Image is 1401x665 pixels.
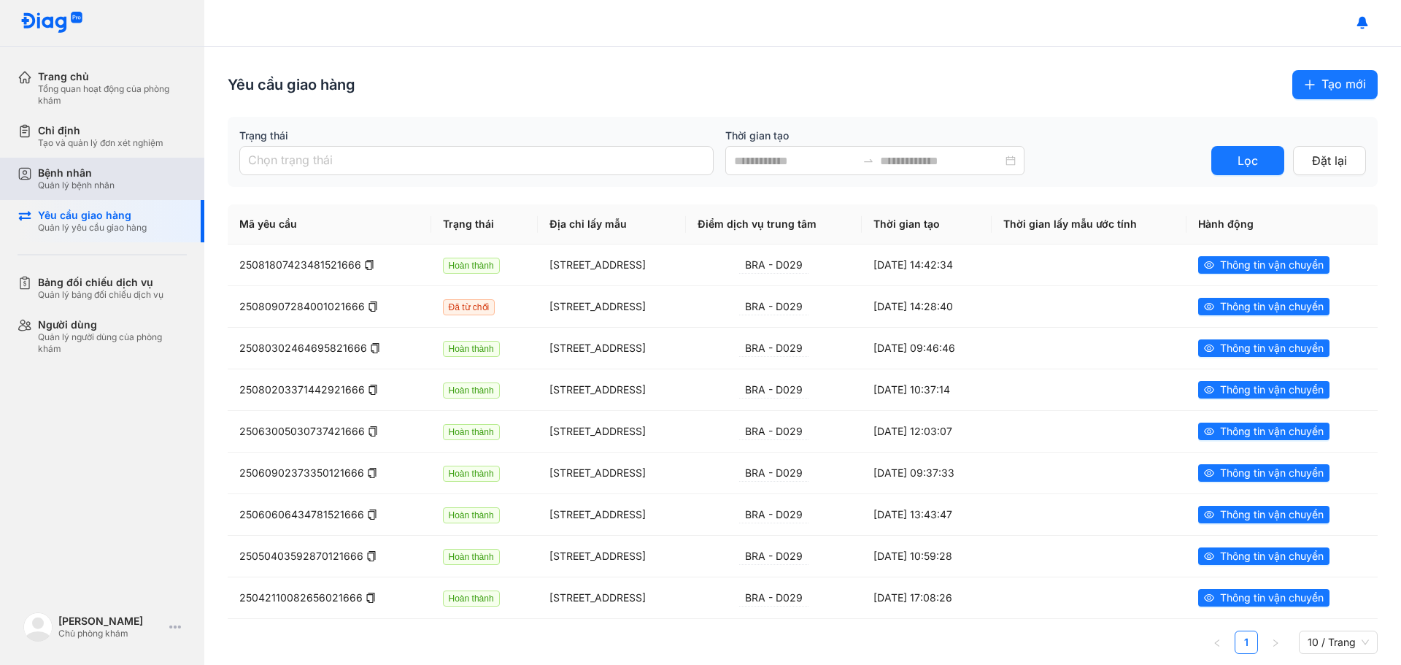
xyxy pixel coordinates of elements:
[862,204,992,245] th: Thời gian tạo
[1238,152,1258,170] span: Lọc
[38,124,163,137] div: Chỉ định
[1220,465,1324,481] span: Thông tin vận chuyển
[739,382,808,399] div: BRA - D029
[1321,75,1366,93] span: Tạo mới
[38,166,115,180] div: Bệnh nhân
[538,204,686,245] th: Địa chỉ lấy mẫu
[1198,506,1329,523] button: eyeThông tin vận chuyển
[862,577,992,619] td: [DATE] 17:08:26
[239,257,420,273] div: 25081807423481521666
[1198,339,1329,357] button: eyeThông tin vận chuyển
[1198,381,1329,399] button: eyeThông tin vận chuyển
[1271,639,1280,647] span: right
[443,258,500,274] span: Hoàn thành
[38,318,187,331] div: Người dùng
[739,423,808,440] div: BRA - D029
[1293,146,1366,175] button: Đặt lại
[38,331,187,355] div: Quản lý người dùng của phòng khám
[739,340,808,357] div: BRA - D029
[862,493,992,535] td: [DATE] 13:43:47
[370,343,380,353] span: copy
[38,70,187,83] div: Trang chủ
[862,369,992,410] td: [DATE] 10:37:14
[1204,260,1214,270] span: eye
[1235,631,1257,653] a: 1
[239,340,420,356] div: 25080302464695821666
[367,510,377,520] span: copy
[1186,204,1378,245] th: Hành động
[443,299,495,315] span: Đã từ chối
[549,299,674,315] div: [STREET_ADDRESS]
[1204,593,1214,603] span: eye
[549,465,674,481] div: [STREET_ADDRESS]
[20,12,83,34] img: logo
[862,327,992,369] td: [DATE] 09:46:46
[239,465,420,481] div: 25060902373350121666
[1198,423,1329,440] button: eyeThông tin vận chuyển
[239,507,420,523] div: 25060606434781521666
[862,245,992,285] td: [DATE] 14:42:34
[549,590,674,606] div: [STREET_ADDRESS]
[1204,301,1214,312] span: eye
[239,548,420,564] div: 25050403592870121666
[739,507,808,523] div: BRA - D029
[1204,510,1214,520] span: eye
[1204,426,1214,437] span: eye
[1198,589,1329,607] button: eyeThông tin vận chuyển
[1235,631,1258,654] li: 1
[1304,79,1316,91] span: plus
[443,591,500,607] span: Hoàn thành
[38,276,163,289] div: Bảng đối chiếu dịch vụ
[368,301,378,312] span: copy
[38,209,147,222] div: Yêu cầu giao hàng
[549,548,674,564] div: [STREET_ADDRESS]
[228,204,431,245] th: Mã yêu cầu
[58,628,163,639] div: Chủ phòng khám
[1198,464,1329,482] button: eyeThông tin vận chuyển
[239,382,420,398] div: 25080203371442921666
[549,382,674,398] div: [STREET_ADDRESS]
[367,468,377,478] span: copy
[686,204,862,245] th: Điểm dịch vụ trung tâm
[1220,423,1324,439] span: Thông tin vận chuyển
[1220,340,1324,356] span: Thông tin vận chuyển
[58,615,163,628] div: [PERSON_NAME]
[38,289,163,301] div: Quản lý bảng đối chiếu dịch vụ
[443,507,500,523] span: Hoàn thành
[443,341,500,357] span: Hoàn thành
[23,612,53,642] img: logo
[1198,256,1329,274] button: eyeThông tin vận chuyển
[1308,631,1369,653] span: 10 / Trang
[38,180,115,191] div: Quản lý bệnh nhân
[228,74,355,95] div: Yêu cầu giao hàng
[1204,343,1214,353] span: eye
[739,548,808,565] div: BRA - D029
[1292,70,1378,99] button: plusTạo mới
[862,155,874,166] span: to
[992,204,1186,245] th: Thời gian lấy mẫu ước tính
[443,383,500,399] span: Hoàn thành
[1213,639,1221,647] span: left
[1204,551,1214,561] span: eye
[368,385,378,395] span: copy
[1205,631,1229,654] button: left
[366,593,376,603] span: copy
[1204,385,1214,395] span: eye
[368,426,378,437] span: copy
[431,204,538,245] th: Trạng thái
[443,424,500,440] span: Hoàn thành
[549,257,674,273] div: [STREET_ADDRESS]
[364,260,374,270] span: copy
[1211,146,1284,175] button: Lọc
[38,137,163,149] div: Tạo và quản lý đơn xét nghiệm
[1205,631,1229,654] li: Trang Trước
[862,535,992,577] td: [DATE] 10:59:28
[862,285,992,327] td: [DATE] 14:28:40
[1198,298,1329,315] button: eyeThông tin vận chuyển
[862,410,992,452] td: [DATE] 12:03:07
[443,549,500,565] span: Hoàn thành
[739,465,808,482] div: BRA - D029
[239,590,420,606] div: 25042110082656021666
[443,466,500,482] span: Hoàn thành
[549,340,674,356] div: [STREET_ADDRESS]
